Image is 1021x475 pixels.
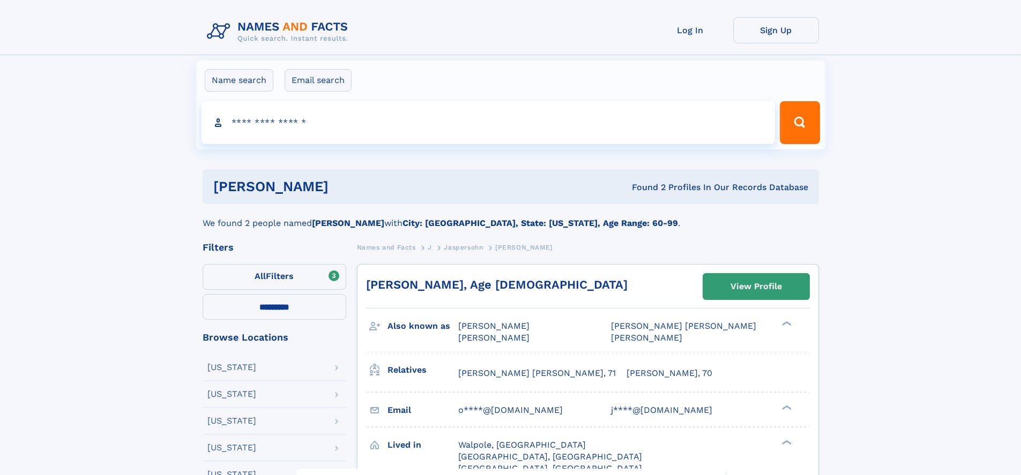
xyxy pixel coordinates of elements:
[647,17,733,43] a: Log In
[444,244,483,251] span: Jaspersohn
[458,367,616,379] a: [PERSON_NAME] [PERSON_NAME], 71
[205,69,273,92] label: Name search
[403,218,678,228] b: City: [GEOGRAPHIC_DATA], State: [US_STATE], Age Range: 60-99
[458,463,642,473] span: [GEOGRAPHIC_DATA], [GEOGRAPHIC_DATA]
[207,417,256,425] div: [US_STATE]
[203,243,346,252] div: Filters
[458,321,530,331] span: [PERSON_NAME]
[733,17,819,43] a: Sign Up
[207,443,256,452] div: [US_STATE]
[458,333,530,343] span: [PERSON_NAME]
[387,436,458,454] h3: Lived in
[357,240,416,254] a: Names and Facts
[731,274,782,299] div: View Profile
[285,69,352,92] label: Email search
[779,439,792,446] div: ❯
[458,440,586,450] span: Walpole, [GEOGRAPHIC_DATA]
[444,240,483,254] a: Jaspersohn
[203,17,357,46] img: Logo Names and Facts
[202,101,776,144] input: search input
[495,244,553,251] span: [PERSON_NAME]
[255,271,266,281] span: All
[779,320,792,327] div: ❯
[203,204,819,230] div: We found 2 people named with .
[611,333,682,343] span: [PERSON_NAME]
[480,182,808,193] div: Found 2 Profiles In Our Records Database
[213,180,480,193] h1: [PERSON_NAME]
[207,363,256,372] div: [US_STATE]
[387,401,458,419] h3: Email
[203,264,346,290] label: Filters
[207,390,256,398] div: [US_STATE]
[428,240,432,254] a: J
[780,101,819,144] button: Search Button
[458,451,642,462] span: [GEOGRAPHIC_DATA], [GEOGRAPHIC_DATA]
[387,361,458,379] h3: Relatives
[611,321,756,331] span: [PERSON_NAME] [PERSON_NAME]
[312,218,384,228] b: [PERSON_NAME]
[627,367,712,379] a: [PERSON_NAME], 70
[203,333,346,342] div: Browse Locations
[366,278,628,291] a: [PERSON_NAME], Age [DEMOGRAPHIC_DATA]
[703,274,809,299] a: View Profile
[387,317,458,335] h3: Also known as
[428,244,432,251] span: J
[779,404,792,411] div: ❯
